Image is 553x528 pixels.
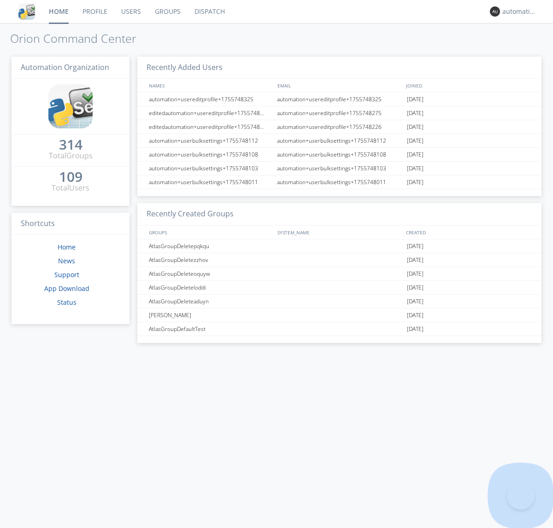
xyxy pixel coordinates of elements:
h3: Recently Created Groups [137,203,541,226]
div: automation+userbulksettings+1755748103 [147,162,274,175]
a: AtlasGroupDeletepqkqu[DATE] [137,239,541,253]
div: automation+usereditprofile+1755748325 [147,93,274,106]
div: [PERSON_NAME] [147,308,274,322]
h3: Recently Added Users [137,57,541,79]
a: 314 [59,140,82,151]
span: Automation Organization [21,62,109,72]
div: AtlasGroupDeletepqkqu [147,239,274,253]
a: News [58,256,75,265]
div: automation+userbulksettings+1755748108 [147,148,274,161]
div: automation+usereditprofile+1755748275 [275,106,405,120]
div: Total Users [52,183,89,193]
a: Home [58,243,76,251]
div: AtlasGroupDeleteaduyn [147,295,274,308]
div: AtlasGroupDeleteloddi [147,281,274,294]
div: automation+atlas0004 [502,7,537,16]
div: automation+userbulksettings+1755748011 [147,175,274,189]
a: editedautomation+usereditprofile+1755748226automation+usereditprofile+1755748226[DATE] [137,120,541,134]
a: Support [54,270,79,279]
a: automation+userbulksettings+1755748011automation+userbulksettings+1755748011[DATE] [137,175,541,189]
div: Total Groups [49,151,93,161]
a: [PERSON_NAME][DATE] [137,308,541,322]
div: automation+userbulksettings+1755748112 [147,134,274,147]
span: [DATE] [407,322,424,336]
a: AtlasGroupDefaultTest[DATE] [137,322,541,336]
iframe: Toggle Customer Support [507,482,535,510]
span: [DATE] [407,148,424,162]
div: editedautomation+usereditprofile+1755748275 [147,106,274,120]
a: automation+userbulksettings+1755748112automation+userbulksettings+1755748112[DATE] [137,134,541,148]
a: Status [57,298,76,307]
div: 109 [59,172,82,181]
img: 373638.png [490,6,500,17]
a: editedautomation+usereditprofile+1755748275automation+usereditprofile+1755748275[DATE] [137,106,541,120]
div: EMAIL [275,79,404,92]
span: [DATE] [407,295,424,308]
div: SYSTEM_NAME [275,226,404,239]
div: automation+userbulksettings+1755748112 [275,134,405,147]
span: [DATE] [407,93,424,106]
span: [DATE] [407,120,424,134]
a: automation+userbulksettings+1755748103automation+userbulksettings+1755748103[DATE] [137,162,541,175]
div: automation+usereditprofile+1755748226 [275,120,405,133]
div: AtlasGroupDeleteoquyw [147,267,274,280]
span: [DATE] [407,162,424,175]
span: [DATE] [407,308,424,322]
div: automation+usereditprofile+1755748325 [275,93,405,106]
div: AtlasGroupDeletezzhov [147,253,274,267]
a: automation+userbulksettings+1755748108automation+userbulksettings+1755748108[DATE] [137,148,541,162]
div: editedautomation+usereditprofile+1755748226 [147,120,274,133]
span: [DATE] [407,106,424,120]
a: AtlasGroupDeleteoquyw[DATE] [137,267,541,281]
a: AtlasGroupDeleteaduyn[DATE] [137,295,541,308]
div: NAMES [147,79,273,92]
a: AtlasGroupDeleteloddi[DATE] [137,281,541,295]
span: [DATE] [407,134,424,148]
h3: Shortcuts [12,213,129,235]
div: CREATED [404,226,533,239]
img: cddb5a64eb264b2086981ab96f4c1ba7 [18,3,35,20]
span: [DATE] [407,281,424,295]
span: [DATE] [407,175,424,189]
div: automation+userbulksettings+1755748108 [275,148,405,161]
div: GROUPS [147,226,273,239]
div: automation+userbulksettings+1755748011 [275,175,405,189]
span: [DATE] [407,267,424,281]
span: [DATE] [407,239,424,253]
div: JOINED [404,79,533,92]
span: [DATE] [407,253,424,267]
img: cddb5a64eb264b2086981ab96f4c1ba7 [48,84,93,128]
a: AtlasGroupDeletezzhov[DATE] [137,253,541,267]
div: 314 [59,140,82,149]
a: 109 [59,172,82,183]
a: App Download [44,284,89,293]
div: automation+userbulksettings+1755748103 [275,162,405,175]
a: automation+usereditprofile+1755748325automation+usereditprofile+1755748325[DATE] [137,93,541,106]
div: AtlasGroupDefaultTest [147,322,274,336]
